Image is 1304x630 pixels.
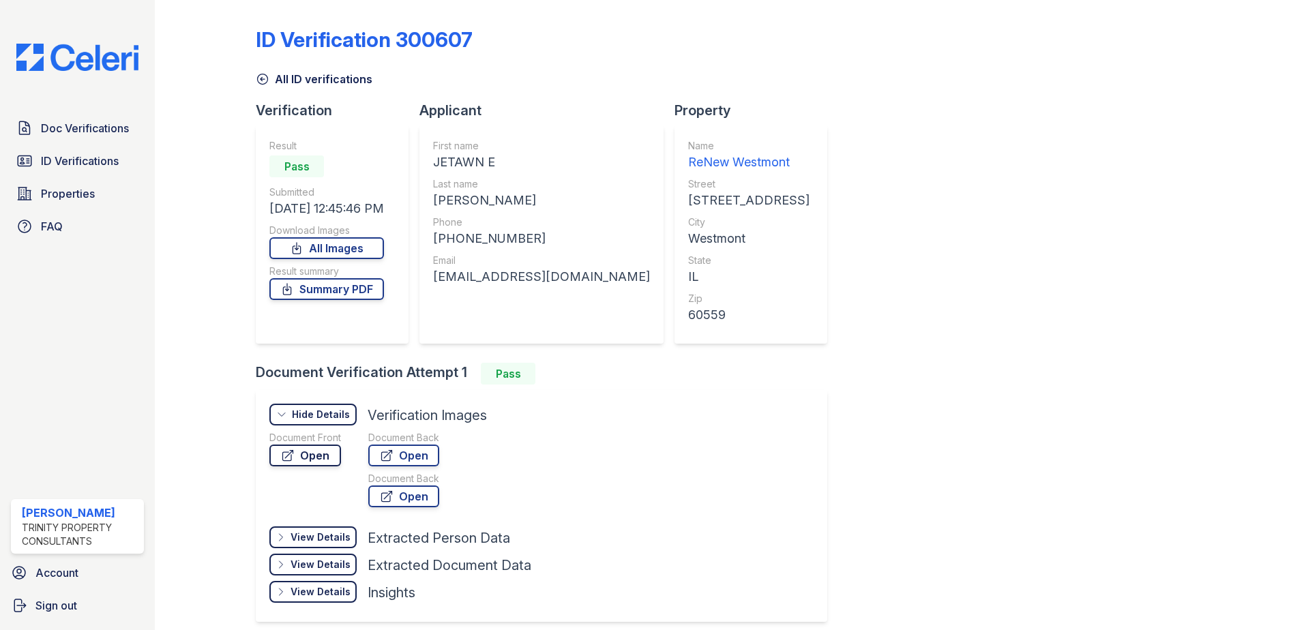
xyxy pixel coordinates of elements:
[688,191,810,210] div: [STREET_ADDRESS]
[5,559,149,586] a: Account
[269,265,384,278] div: Result summary
[256,101,419,120] div: Verification
[291,530,351,544] div: View Details
[41,185,95,202] span: Properties
[688,139,810,172] a: Name ReNew Westmont
[688,292,810,305] div: Zip
[269,431,341,445] div: Document Front
[433,177,650,191] div: Last name
[269,155,324,177] div: Pass
[41,120,129,136] span: Doc Verifications
[22,521,138,548] div: Trinity Property Consultants
[368,431,439,445] div: Document Back
[368,472,439,485] div: Document Back
[269,185,384,199] div: Submitted
[688,215,810,229] div: City
[368,485,439,507] a: Open
[433,191,650,210] div: [PERSON_NAME]
[688,177,810,191] div: Street
[256,71,372,87] a: All ID verifications
[688,153,810,172] div: ReNew Westmont
[11,180,144,207] a: Properties
[291,585,351,599] div: View Details
[256,27,473,52] div: ID Verification 300607
[688,267,810,286] div: IL
[368,406,487,425] div: Verification Images
[433,267,650,286] div: [EMAIL_ADDRESS][DOMAIN_NAME]
[11,213,144,240] a: FAQ
[291,558,351,571] div: View Details
[5,44,149,71] img: CE_Logo_Blue-a8612792a0a2168367f1c8372b55b34899dd931a85d93a1a3d3e32e68fde9ad4.png
[368,556,531,575] div: Extracted Document Data
[368,583,415,602] div: Insights
[35,565,78,581] span: Account
[5,592,149,619] a: Sign out
[433,254,650,267] div: Email
[481,363,535,385] div: Pass
[35,597,77,614] span: Sign out
[269,237,384,259] a: All Images
[292,408,350,421] div: Hide Details
[688,254,810,267] div: State
[22,505,138,521] div: [PERSON_NAME]
[11,147,144,175] a: ID Verifications
[433,153,650,172] div: JETAWN E
[433,229,650,248] div: [PHONE_NUMBER]
[688,305,810,325] div: 60559
[368,445,439,466] a: Open
[269,278,384,300] a: Summary PDF
[269,139,384,153] div: Result
[11,115,144,142] a: Doc Verifications
[256,363,838,385] div: Document Verification Attempt 1
[368,528,510,547] div: Extracted Person Data
[688,139,810,153] div: Name
[41,153,119,169] span: ID Verifications
[41,218,63,235] span: FAQ
[269,199,384,218] div: [DATE] 12:45:46 PM
[269,224,384,237] div: Download Images
[433,215,650,229] div: Phone
[688,229,810,248] div: Westmont
[419,101,675,120] div: Applicant
[433,139,650,153] div: First name
[269,445,341,466] a: Open
[675,101,838,120] div: Property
